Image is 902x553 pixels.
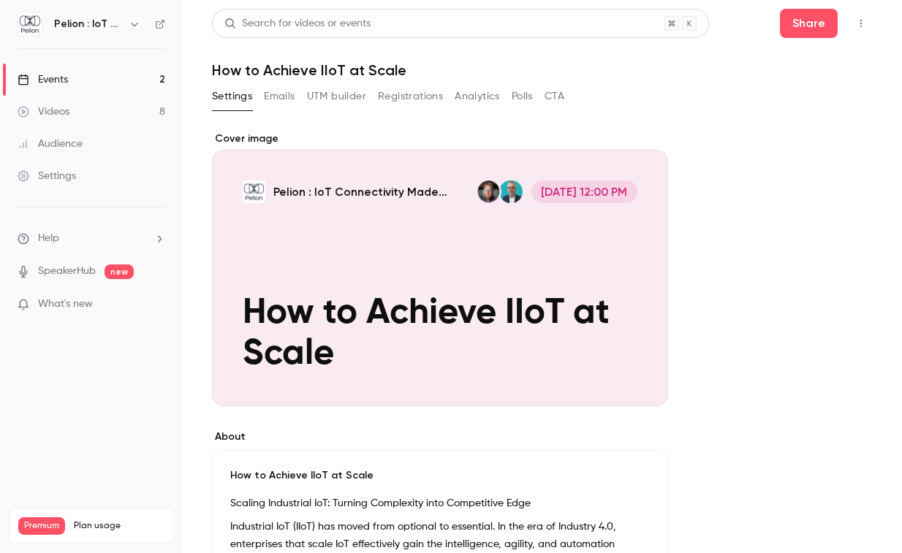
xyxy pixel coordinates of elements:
span: new [105,264,134,279]
img: Pelion : IoT Connectivity Made Effortless [18,12,42,36]
label: Cover image [212,131,668,146]
h1: How to Achieve IIoT at Scale [212,61,873,79]
span: Plan usage [74,520,164,532]
button: Analytics [455,85,500,108]
div: Search for videos or events [224,16,371,31]
p: How to Achieve IIoT at Scale [230,468,650,483]
div: Events [18,72,68,87]
button: Emails [264,85,295,108]
span: Help [38,231,59,246]
div: Audience [18,137,83,151]
a: SpeakerHub [38,264,96,279]
button: Settings [212,85,252,108]
h6: Pelion : IoT Connectivity Made Effortless [54,17,123,31]
button: Registrations [378,85,443,108]
iframe: Noticeable Trigger [148,298,165,311]
section: Cover image [212,131,668,406]
div: Videos [18,104,69,119]
button: UTM builder [307,85,366,108]
span: Premium [18,517,65,535]
p: Scaling Industrial IoT: Turning Complexity into Competitive Edge [230,495,650,512]
button: CTA [545,85,564,108]
button: Polls [512,85,533,108]
label: About [212,430,668,444]
button: Share [780,9,838,38]
li: help-dropdown-opener [18,231,165,246]
span: What's new [38,297,93,312]
div: Settings [18,169,76,183]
